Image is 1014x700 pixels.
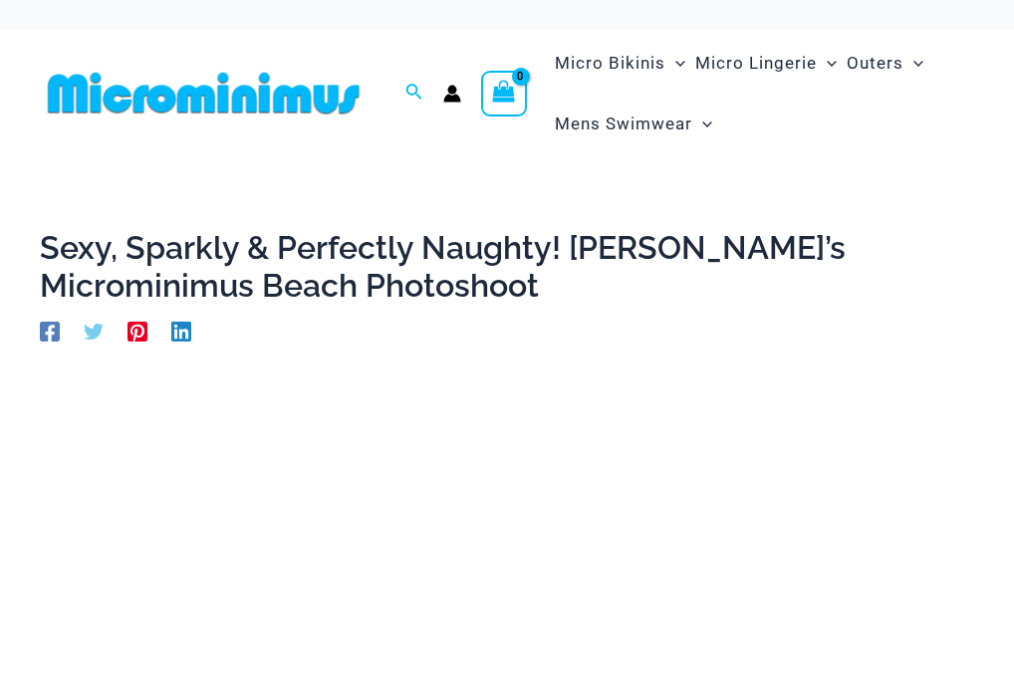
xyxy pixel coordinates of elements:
img: MM SHOP LOGO FLAT [40,71,368,116]
span: Menu Toggle [903,38,923,89]
a: Account icon link [443,85,461,103]
span: Micro Lingerie [695,38,817,89]
a: Micro LingerieMenu ToggleMenu Toggle [690,33,842,94]
span: Menu Toggle [665,38,685,89]
a: Facebook [40,319,60,341]
span: Menu Toggle [692,99,712,149]
a: Twitter [84,319,104,341]
span: Mens Swimwear [555,99,692,149]
span: Outers [847,38,903,89]
a: Linkedin [171,319,191,341]
nav: Site Navigation [547,30,974,157]
span: Menu Toggle [817,38,837,89]
a: Search icon link [405,81,423,106]
a: Pinterest [127,319,147,341]
a: View Shopping Cart, empty [481,71,527,117]
a: OutersMenu ToggleMenu Toggle [842,33,928,94]
h1: Sexy, Sparkly & Perfectly Naughty! [PERSON_NAME]’s Microminimus Beach Photoshoot [40,229,974,306]
a: Mens SwimwearMenu ToggleMenu Toggle [550,94,717,154]
a: Micro BikinisMenu ToggleMenu Toggle [550,33,690,94]
span: Micro Bikinis [555,38,665,89]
